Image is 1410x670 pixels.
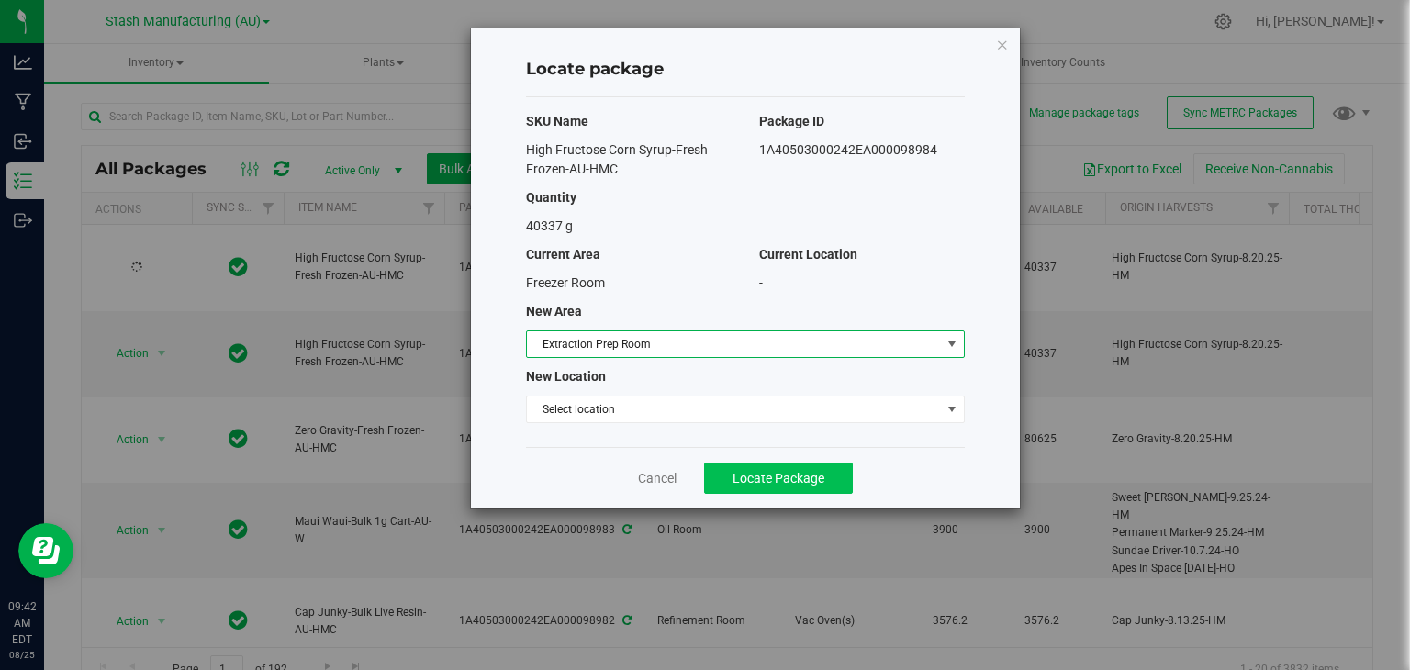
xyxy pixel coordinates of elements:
[526,58,965,82] h4: Locate package
[759,275,763,290] span: -
[526,369,606,384] span: New Location
[759,142,937,157] span: 1A40503000242EA000098984
[527,331,941,357] span: Extraction Prep Room
[526,142,708,176] span: High Fructose Corn Syrup-Fresh Frozen-AU-HMC
[733,471,824,486] span: Locate Package
[704,463,853,494] button: Locate Package
[940,331,963,357] span: select
[759,247,857,262] span: Current Location
[526,114,588,128] span: SKU Name
[526,218,573,233] span: 40337 g
[527,396,941,422] span: Select location
[759,114,824,128] span: Package ID
[940,396,963,422] span: select
[18,523,73,578] iframe: Resource center
[638,469,677,487] a: Cancel
[526,247,600,262] span: Current Area
[526,275,605,290] span: Freezer Room
[526,190,576,205] span: Quantity
[526,304,582,318] span: New Area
